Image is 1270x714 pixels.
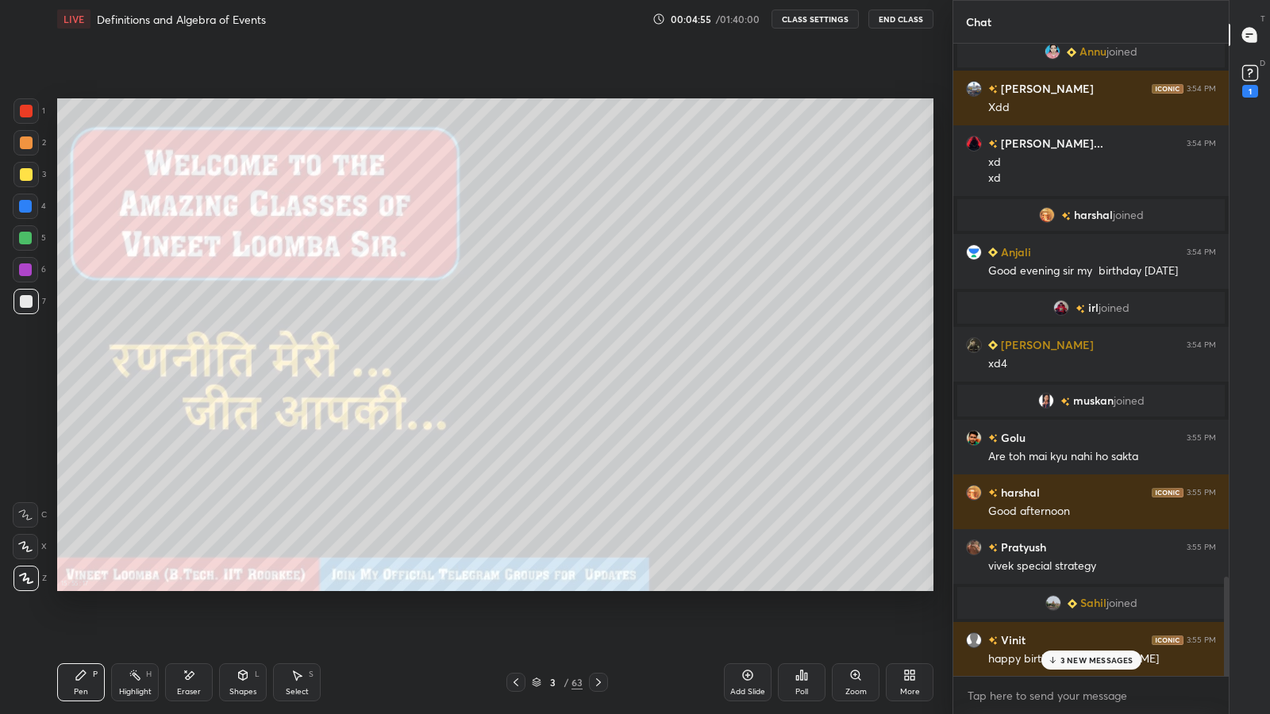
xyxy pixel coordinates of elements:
img: d7765530b8ae4184b9e725a3b91b1ed5.jpg [966,81,982,97]
span: Sahil [1080,597,1106,609]
h6: [PERSON_NAME]... [998,135,1103,152]
img: no-rating-badge.077c3623.svg [1060,397,1070,406]
div: Poll [795,688,808,696]
img: Learner_Badge_beginner_1_8b307cf2a0.svg [988,248,998,257]
div: Shapes [229,688,256,696]
img: 9cbb4c58a86d4877b2ed496391ea8537.jpg [966,430,982,446]
div: 3:55 PM [1187,543,1216,552]
div: Zoom [845,688,867,696]
img: Learner_Badge_beginner_1_8b307cf2a0.svg [1068,599,1077,608]
h6: Vinit [998,631,1026,648]
img: no-rating-badge.077c3623.svg [988,434,998,443]
img: no-rating-badge.077c3623.svg [988,636,998,645]
div: / [564,678,568,687]
div: More [900,688,920,696]
div: Good evening sir my birthday [DATE] [988,263,1216,279]
img: adf7a0d3ebfd43c08bf9566f5b0ba608.jpg [966,244,982,260]
img: iconic-dark.1390631f.png [1152,84,1183,94]
div: Good afternoon [988,504,1216,520]
div: 3 [13,162,46,187]
div: C [13,502,47,528]
div: xd [988,171,1216,186]
button: End Class [868,10,933,29]
img: 81bff03344ed440391cbffdf0c228d61.jpg [966,485,982,501]
span: harshal [1074,209,1113,221]
img: iconic-dark.1390631f.png [1152,488,1183,497]
img: b18e2adee8954bcf935dd93a66f6bcc6.jpg [1045,595,1061,611]
img: no-rating-badge.077c3623.svg [988,489,998,497]
div: H [146,670,152,678]
div: Eraser [177,688,201,696]
img: no-rating-badge.077c3623.svg [988,543,998,552]
div: 3 [545,678,560,687]
div: 3:55 PM [1187,488,1216,497]
div: 6 [13,257,46,282]
img: Learner_Badge_beginner_1_8b307cf2a0.svg [1067,48,1076,57]
div: 4 [13,194,46,219]
div: Are toh mai kyu nahi ho sakta [988,449,1216,465]
span: joined [1106,45,1137,58]
div: 3:54 PM [1187,84,1216,94]
img: ecfc9446e7cc4f6b849e144ae89984cf.jpg [1038,393,1054,409]
h6: [PERSON_NAME] [998,80,1094,97]
div: grid [953,44,1229,676]
span: joined [1113,209,1144,221]
div: S [309,670,314,678]
button: CLASS SETTINGS [772,10,859,29]
div: L [255,670,260,678]
img: 74c3901d45b143be90b683a3bb89174d.jpg [966,136,982,152]
div: Select [286,688,309,696]
img: no-rating-badge.077c3623.svg [988,140,998,148]
div: LIVE [57,10,90,29]
div: Highlight [119,688,152,696]
h4: Definitions and Algebra of Events [97,12,266,27]
div: vivek special strategy [988,559,1216,574]
div: 3:54 PM [1187,340,1216,350]
div: X [13,534,47,559]
img: 81bff03344ed440391cbffdf0c228d61.jpg [1039,207,1055,223]
span: joined [1099,301,1130,314]
div: Pen [74,688,88,696]
img: d6a394fb46d94c3abee648ec7f4684be.jpg [1045,44,1060,59]
img: Learner_Badge_beginner_1_8b307cf2a0.svg [988,340,998,350]
div: 63 [571,675,583,689]
div: 3:54 PM [1187,248,1216,257]
span: joined [1106,597,1137,609]
div: 5 [13,225,46,251]
img: iconic-dark.1390631f.png [1152,635,1183,645]
p: T [1260,13,1265,25]
h6: harshal [998,484,1040,501]
p: D [1260,57,1265,69]
p: Chat [953,1,1004,43]
img: no-rating-badge.077c3623.svg [1061,212,1071,221]
h6: Golu [998,429,1026,446]
img: no-rating-badge.077c3623.svg [1076,305,1085,313]
div: xd [988,155,1216,171]
h6: [PERSON_NAME] [998,336,1094,353]
div: 3:55 PM [1187,433,1216,443]
div: 1 [13,98,45,124]
div: Xdd [988,100,1216,116]
div: Z [13,566,47,591]
img: cce32e5dacb64833b109cc48dff90762.jpg [1053,300,1069,316]
h6: Anjali [998,244,1031,260]
span: Annu [1079,45,1106,58]
p: 3 NEW MESSAGES [1060,655,1133,665]
h6: Pratyush [998,539,1046,555]
div: 1 [1242,85,1258,98]
div: 3:55 PM [1187,635,1216,645]
img: default.png [966,632,982,648]
div: 7 [13,289,46,314]
div: 2 [13,130,46,155]
div: xd4 [988,356,1216,372]
img: 60ac5f765089459f939d8a7539e9c284.jpg [966,337,982,353]
span: muskan [1073,394,1114,407]
div: 3:54 PM [1187,139,1216,148]
span: joined [1114,394,1145,407]
img: 658ee8b8b1284deea95012b9d1d29c91.jpg [966,539,982,555]
div: Add Slide [730,688,765,696]
img: no-rating-badge.077c3623.svg [988,85,998,94]
span: irl [1088,301,1099,314]
div: happy birthday [PERSON_NAME] [988,651,1216,667]
div: P [93,670,98,678]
